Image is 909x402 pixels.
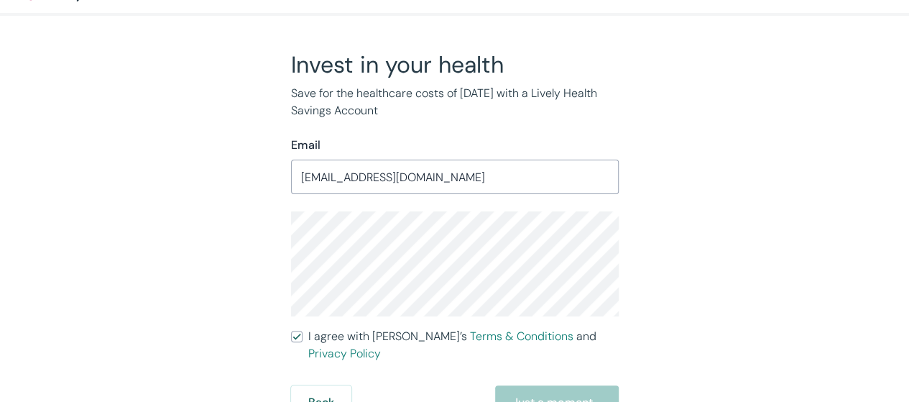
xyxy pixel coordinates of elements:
label: Email [291,137,320,154]
h2: Invest in your health [291,50,619,79]
a: Terms & Conditions [470,329,573,344]
p: Save for the healthcare costs of [DATE] with a Lively Health Savings Account [291,85,619,119]
span: I agree with [PERSON_NAME]’s and [308,328,619,362]
a: Privacy Policy [308,346,381,361]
